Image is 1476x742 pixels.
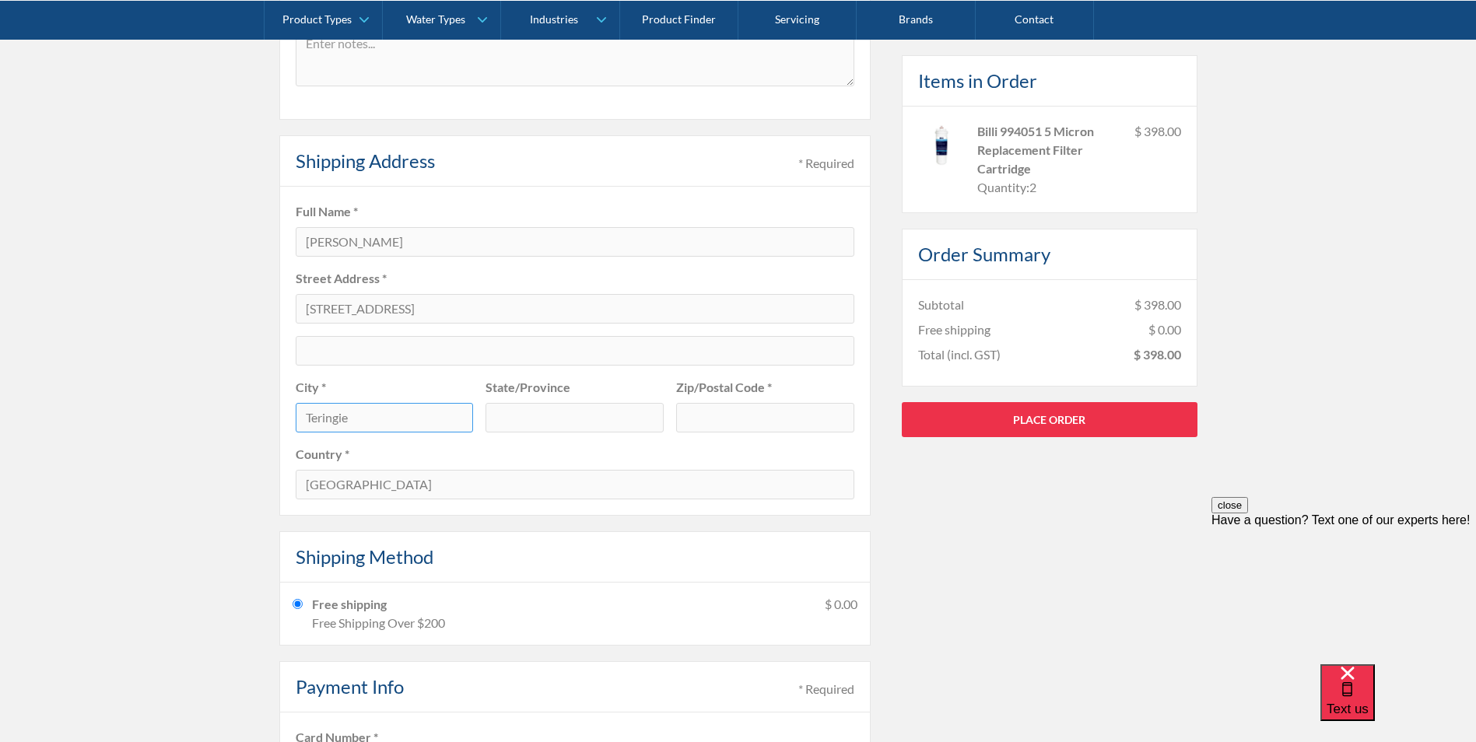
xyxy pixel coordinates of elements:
[1029,177,1036,196] div: 2
[296,445,854,464] label: Country *
[486,378,664,397] label: State/Province
[918,240,1050,268] h4: Order Summary
[977,177,1029,196] div: Quantity:
[296,673,404,701] h4: Payment Info
[296,543,433,571] h4: Shipping Method
[902,401,1197,436] a: Place Order
[918,295,964,313] div: Subtotal
[312,595,815,614] div: Free shipping
[296,378,474,397] label: City *
[798,680,854,698] div: * Required
[1148,320,1181,338] div: $ 0.00
[825,595,857,614] div: $ 0.00
[1134,345,1181,363] div: $ 398.00
[918,320,990,338] div: Free shipping
[798,154,854,173] div: * Required
[312,614,815,632] div: Free Shipping Over $200
[1134,295,1181,313] div: $ 398.00
[1320,664,1476,742] iframe: podium webchat widget bubble
[676,378,854,397] label: Zip/Postal Code *
[918,66,1037,94] h4: Items in Order
[293,599,303,609] input: Free shippingFree Shipping Over $200$ 0.00
[530,12,578,26] div: Industries
[1211,497,1476,684] iframe: podium webchat widget prompt
[1134,121,1181,196] div: $ 398.00
[406,12,465,26] div: Water Types
[296,147,435,175] h4: Shipping Address
[296,202,854,221] label: Full Name *
[296,269,854,288] label: Street Address *
[977,121,1122,177] div: Billi 994051 5 Micron Replacement Filter Cartridge
[282,12,352,26] div: Product Types
[918,345,1001,363] div: Total (incl. GST)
